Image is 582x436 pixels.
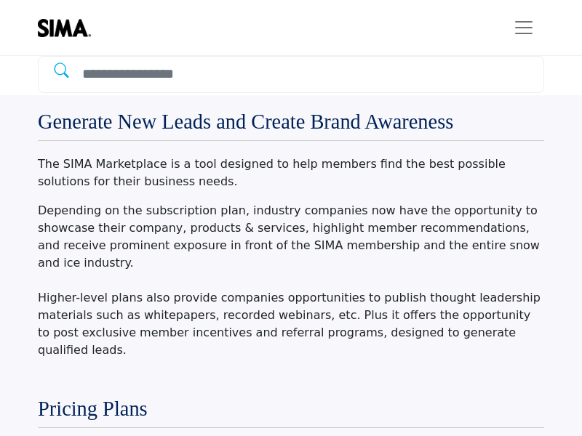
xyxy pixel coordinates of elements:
h2: Generate New Leads and Create Brand Awareness [38,110,453,134]
h2: Pricing Plans [38,397,148,421]
p: Depending on the subscription plan, industry companies now have the opportunity to showcase their... [38,202,544,359]
img: Site Logo [38,19,98,37]
button: Toggle navigation [503,13,544,42]
p: The SIMA Marketplace is a tool designed to help members find the best possible solutions for thei... [38,156,544,190]
input: Search Solutions [38,56,544,93]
